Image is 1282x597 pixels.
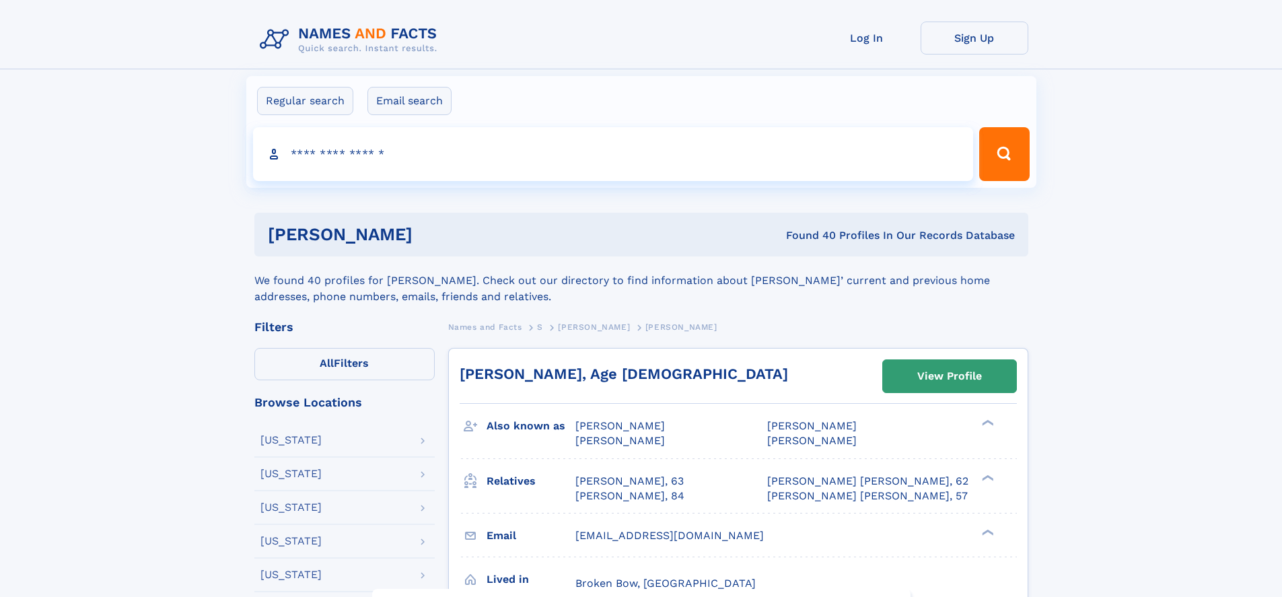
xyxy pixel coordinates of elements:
[487,415,575,437] h3: Also known as
[558,322,630,332] span: [PERSON_NAME]
[254,22,448,58] img: Logo Names and Facts
[978,419,995,427] div: ❯
[883,360,1016,392] a: View Profile
[257,87,353,115] label: Regular search
[921,22,1028,55] a: Sign Up
[767,419,857,432] span: [PERSON_NAME]
[260,468,322,479] div: [US_STATE]
[460,365,788,382] a: [PERSON_NAME], Age [DEMOGRAPHIC_DATA]
[537,322,543,332] span: S
[254,321,435,333] div: Filters
[537,318,543,335] a: S
[260,569,322,580] div: [US_STATE]
[260,435,322,446] div: [US_STATE]
[253,127,974,181] input: search input
[254,256,1028,305] div: We found 40 profiles for [PERSON_NAME]. Check out our directory to find information about [PERSON...
[767,489,968,503] a: [PERSON_NAME] [PERSON_NAME], 57
[917,361,982,392] div: View Profile
[448,318,522,335] a: Names and Facts
[575,434,665,447] span: [PERSON_NAME]
[979,127,1029,181] button: Search Button
[487,470,575,493] h3: Relatives
[813,22,921,55] a: Log In
[767,434,857,447] span: [PERSON_NAME]
[575,419,665,432] span: [PERSON_NAME]
[254,348,435,380] label: Filters
[575,489,684,503] a: [PERSON_NAME], 84
[487,524,575,547] h3: Email
[254,396,435,409] div: Browse Locations
[558,318,630,335] a: [PERSON_NAME]
[320,357,334,370] span: All
[575,474,684,489] a: [PERSON_NAME], 63
[487,568,575,591] h3: Lived in
[599,228,1015,243] div: Found 40 Profiles In Our Records Database
[575,577,756,590] span: Broken Bow, [GEOGRAPHIC_DATA]
[260,536,322,547] div: [US_STATE]
[575,529,764,542] span: [EMAIL_ADDRESS][DOMAIN_NAME]
[367,87,452,115] label: Email search
[767,474,968,489] a: [PERSON_NAME] [PERSON_NAME], 62
[260,502,322,513] div: [US_STATE]
[645,322,717,332] span: [PERSON_NAME]
[978,528,995,536] div: ❯
[978,473,995,482] div: ❯
[268,226,600,243] h1: [PERSON_NAME]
